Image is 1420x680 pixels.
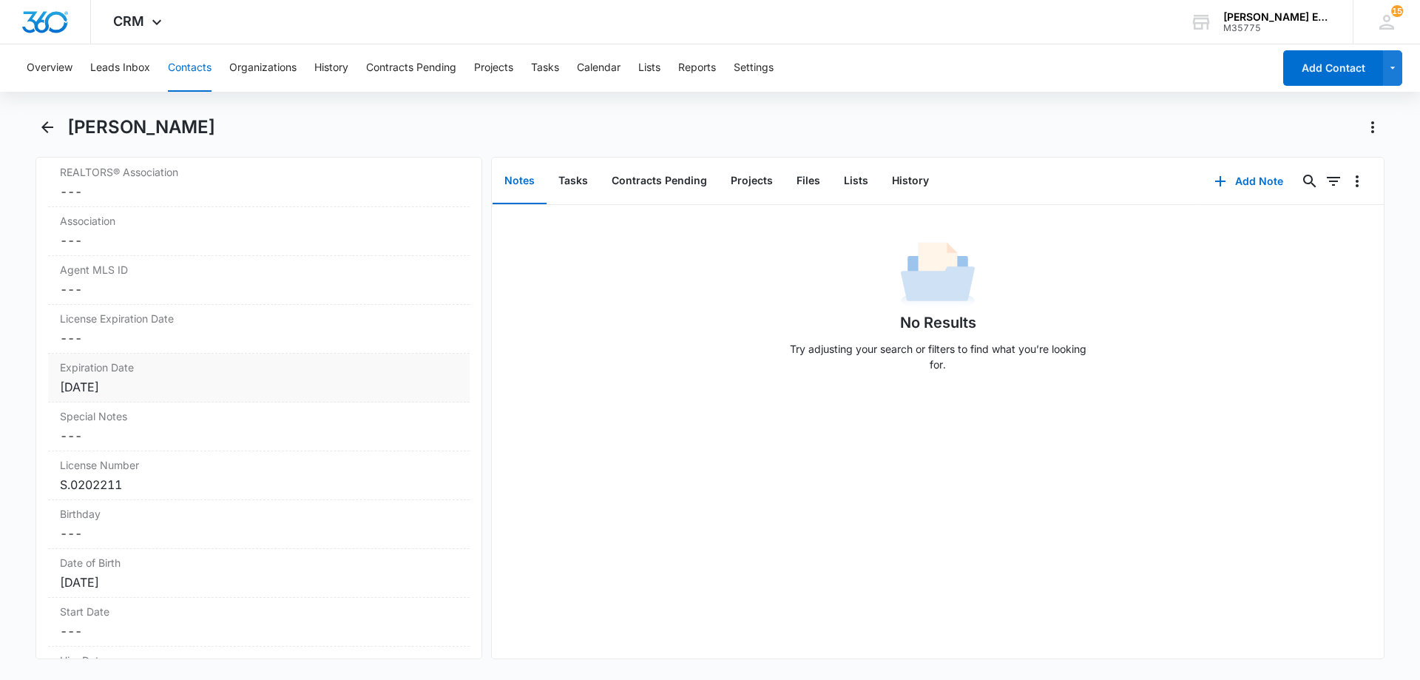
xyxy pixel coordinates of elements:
div: notifications count [1391,5,1403,17]
button: History [314,44,348,92]
dd: --- [60,525,458,542]
label: Agent MLS ID [60,262,458,277]
dd: --- [60,427,458,445]
button: Tasks [531,44,559,92]
button: Contracts Pending [600,158,719,204]
label: Date of Birth [60,555,458,570]
button: Reports [678,44,716,92]
div: Association--- [48,207,470,256]
button: Leads Inbox [90,44,150,92]
div: [DATE] [60,573,458,591]
button: History [880,158,941,204]
button: Notes [493,158,547,204]
div: S.0202211 [60,476,458,494]
button: Actions [1361,115,1384,139]
div: License NumberS.0202211 [48,451,470,500]
img: No Data [901,238,975,312]
div: License Expiration Date--- [48,305,470,354]
dd: --- [60,183,458,201]
button: Overview [27,44,72,92]
div: Agent MLS ID--- [48,256,470,305]
dd: --- [60,622,458,640]
dd: --- [60,280,458,298]
h1: [PERSON_NAME] [67,116,215,138]
button: Contacts [168,44,212,92]
div: Birthday--- [48,500,470,549]
label: Expiration Date [60,360,458,375]
button: Organizations [229,44,297,92]
label: License Expiration Date [60,311,458,326]
label: Start Date [60,604,458,619]
div: account id [1223,23,1331,33]
div: REALTORS® Association--- [48,158,470,207]
button: Projects [474,44,513,92]
span: 15 [1391,5,1403,17]
button: Back [35,115,58,139]
span: CRM [113,13,144,29]
div: Start Date--- [48,598,470,647]
p: Try adjusting your search or filters to find what you’re looking for. [782,341,1093,372]
button: Tasks [547,158,600,204]
button: Lists [832,158,880,204]
button: Lists [638,44,660,92]
button: Files [785,158,832,204]
h1: No Results [900,312,976,334]
div: account name [1223,11,1331,23]
button: Calendar [577,44,621,92]
label: Association [60,213,458,229]
div: Special Notes--- [48,403,470,451]
label: Special Notes [60,408,458,424]
div: [DATE] [60,378,458,396]
label: Hire Date [60,653,458,668]
dd: --- [60,232,458,249]
button: Filters [1322,169,1345,193]
dd: --- [60,329,458,347]
button: Projects [719,158,785,204]
div: Expiration Date[DATE] [48,354,470,403]
button: Settings [734,44,774,92]
button: Overflow Menu [1345,169,1369,193]
div: Date of Birth[DATE] [48,549,470,598]
button: Search... [1298,169,1322,193]
button: Contracts Pending [366,44,456,92]
label: License Number [60,457,458,473]
button: Add Contact [1283,50,1383,86]
button: Add Note [1200,164,1298,199]
label: Birthday [60,506,458,522]
label: REALTORS® Association [60,164,458,180]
